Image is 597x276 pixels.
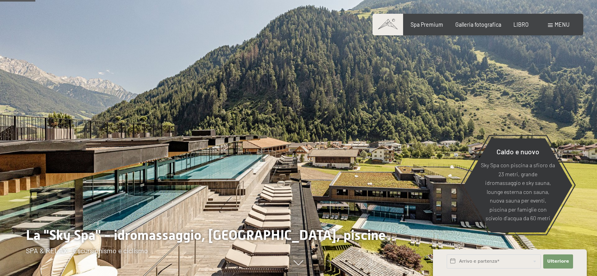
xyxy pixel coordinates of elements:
[555,21,570,28] font: menu
[463,138,573,233] a: Caldo e nuovo Sky Spa con piscina a sfioro da 23 metri, grande idromassaggio e sky sauna, lounge ...
[433,241,464,247] font: Richiesta rapida
[481,162,555,221] font: Sky Spa con piscina a sfioro da 23 metri, grande idromassaggio e sky sauna, lounge esterna con sa...
[543,254,573,269] button: Ulteriore
[411,21,443,28] a: Spa Premium
[497,147,539,156] font: Caldo e nuovo
[455,21,501,28] a: Galleria fotografica
[513,21,529,28] a: LIBRO
[547,259,569,264] font: Ulteriore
